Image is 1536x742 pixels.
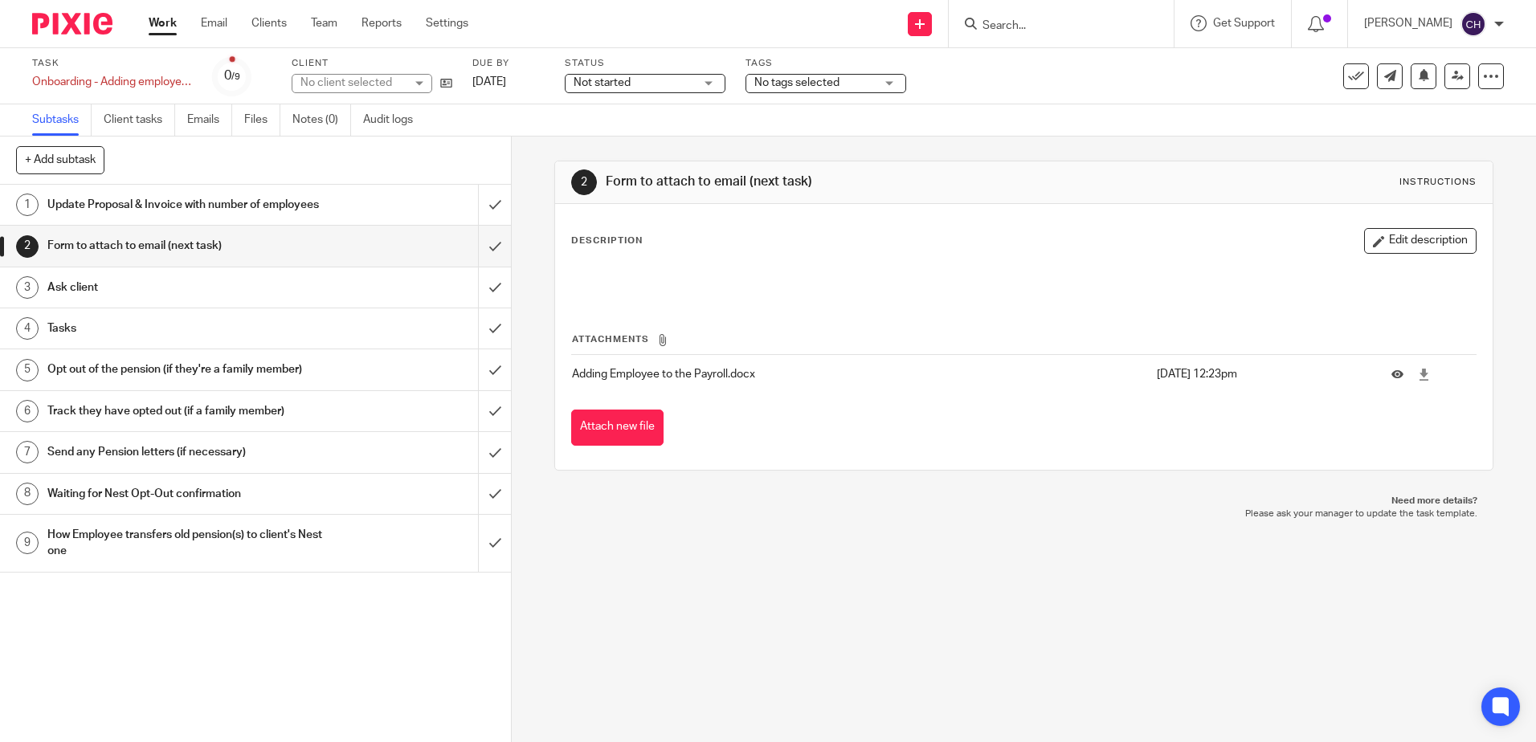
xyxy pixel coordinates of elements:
span: No tags selected [754,77,839,88]
a: Subtasks [32,104,92,136]
div: 0 [224,67,240,85]
img: Pixie [32,13,112,35]
div: 3 [16,276,39,299]
button: + Add subtask [16,146,104,173]
a: Audit logs [363,104,425,136]
img: svg%3E [1460,11,1486,37]
h1: Send any Pension letters (if necessary) [47,440,324,464]
a: Reports [362,15,402,31]
div: Instructions [1399,176,1477,189]
h1: Track they have opted out (if a family member) [47,399,324,423]
h1: Form to attach to email (next task) [606,173,1058,190]
a: Notes (0) [292,104,351,136]
div: 8 [16,483,39,505]
span: Not started [574,77,631,88]
h1: How Employee transfers old pension(s) to client's Nest one [47,523,324,564]
p: Please ask your manager to update the task template. [570,508,1477,520]
span: [DATE] [472,76,506,88]
button: Attach new file [571,410,664,446]
a: Files [244,104,280,136]
h1: Opt out of the pension (if they're a family member) [47,357,324,381]
p: Adding Employee to the Payroll.docx [572,366,1148,382]
div: No client selected [300,75,405,91]
p: Need more details? [570,495,1477,508]
a: Clients [251,15,287,31]
div: 9 [16,532,39,554]
input: Search [981,19,1125,34]
a: Emails [187,104,232,136]
label: Status [565,57,725,70]
a: Client tasks [104,104,175,136]
div: 5 [16,359,39,381]
span: Get Support [1213,18,1275,29]
h1: Tasks [47,316,324,340]
label: Due by [472,57,545,70]
div: Onboarding - Adding employee(s) [32,74,193,90]
div: 2 [16,235,39,258]
p: [DATE] 12:23pm [1157,366,1367,382]
span: Attachments [572,335,649,344]
h1: Form to attach to email (next task) [47,234,324,258]
a: Team [311,15,337,31]
label: Tags [746,57,906,70]
a: Email [201,15,227,31]
h1: Update Proposal & Invoice with number of employees [47,193,324,217]
h1: Ask client [47,275,324,300]
p: Description [571,234,643,247]
h1: Waiting for Nest Opt-Out confirmation [47,482,324,506]
label: Client [292,57,452,70]
a: Settings [426,15,468,31]
div: 2 [571,169,597,195]
a: Download [1418,366,1430,382]
div: 7 [16,441,39,463]
small: /9 [231,72,240,81]
a: Work [149,15,177,31]
p: [PERSON_NAME] [1364,15,1452,31]
button: Edit description [1364,228,1477,254]
div: 6 [16,400,39,422]
label: Task [32,57,193,70]
div: 1 [16,194,39,216]
div: 4 [16,317,39,340]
